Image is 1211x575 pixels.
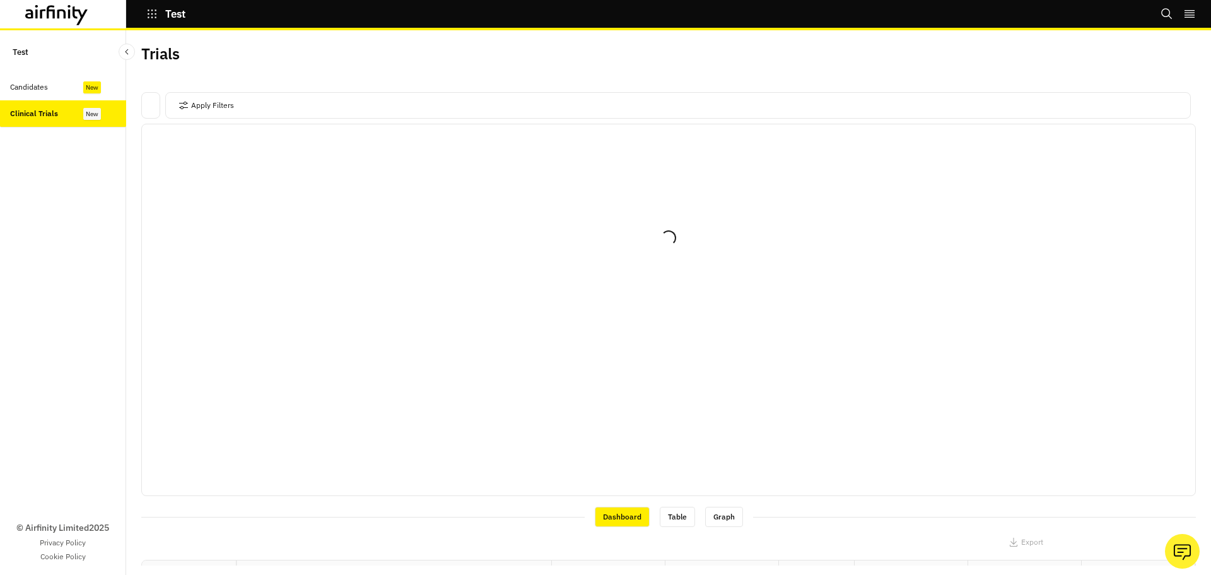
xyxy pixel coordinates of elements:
[146,3,185,25] button: Test
[165,8,185,20] p: Test
[16,521,109,535] p: © Airfinity Limited 2025
[119,44,135,60] button: Close Sidebar
[595,507,650,527] div: Dashboard
[40,537,86,548] a: Privacy Policy
[705,507,743,527] div: Graph
[10,108,58,119] div: Clinical Trials
[178,95,234,116] button: Apply Filters
[660,507,695,527] div: Table
[83,108,101,120] div: New
[1009,532,1043,552] button: Export
[1021,538,1043,547] p: Export
[10,81,48,93] div: Candidates
[83,81,101,93] div: New
[1165,534,1200,569] button: Ask our analysts
[141,45,179,63] h2: Trials
[40,551,86,562] a: Cookie Policy
[13,40,28,64] p: Test
[1161,3,1173,25] button: Search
